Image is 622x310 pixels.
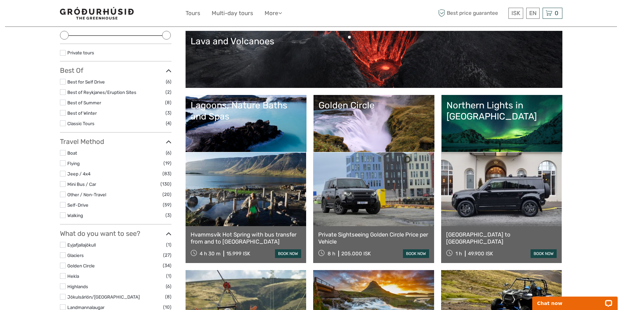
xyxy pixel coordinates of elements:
span: (4) [166,119,171,127]
a: Hekla [67,273,79,279]
a: Best of Reykjanes/Eruption Sites [67,90,136,95]
a: book now [531,249,557,258]
a: More [265,8,282,18]
span: Best price guarantee [437,8,507,19]
span: (83) [162,170,171,177]
span: (8) [165,293,171,301]
span: (34) [163,262,171,269]
a: Eyjafjallajökull [67,242,96,248]
a: Other / Non-Travel [67,192,106,197]
span: (2) [165,88,171,96]
span: (6) [166,78,171,86]
h3: What do you want to see? [60,229,171,238]
span: (1) [166,272,171,280]
img: 1578-341a38b5-ce05-4595-9f3d-b8aa3718a0b3_logo_small.jpg [60,7,134,19]
span: (130) [160,180,171,188]
a: Lava and Volcanoes [191,36,557,83]
a: Jökulsárlón/[GEOGRAPHIC_DATA] [67,294,140,300]
span: (20) [162,191,171,198]
a: Best of Winter [67,110,97,116]
h3: Travel Method [60,138,171,146]
a: Flying [67,161,80,166]
div: Lava and Volcanoes [191,36,557,47]
span: (3) [165,109,171,117]
a: Landmannalaugar [67,305,105,310]
span: 8 h [328,251,335,257]
span: 0 [554,10,559,16]
a: Best for Self Drive [67,79,105,85]
div: 49.900 ISK [468,251,493,257]
a: Private Sightseeing Golden Circle Price per Vehicle [318,231,429,245]
span: (27) [163,251,171,259]
h3: Best Of [60,66,171,74]
span: (59) [163,201,171,209]
div: Golden Circle [319,100,429,111]
a: Classic Tours [67,121,94,126]
a: Mini Bus / Car [67,182,96,187]
span: (6) [166,282,171,290]
div: 15.999 ISK [226,251,250,257]
a: Tours [186,8,200,18]
span: ISK [511,10,520,16]
span: (1) [166,241,171,249]
a: Golden Circle [67,263,95,268]
iframe: LiveChat chat widget [528,289,622,310]
span: (19) [163,159,171,167]
a: Walking [67,213,83,218]
a: Northern Lights in [GEOGRAPHIC_DATA] [446,100,557,147]
a: Private tours [67,50,94,55]
a: Boat [67,150,77,156]
a: Hvammsvík Hot Spring with bus transfer from and to [GEOGRAPHIC_DATA] [191,231,301,245]
div: Lagoons, Nature Baths and Spas [191,100,301,122]
a: Jeep / 4x4 [67,171,90,176]
a: Highlands [67,284,88,289]
a: Best of Summer [67,100,101,105]
div: EN [526,8,540,19]
span: (3) [165,211,171,219]
a: book now [403,249,429,258]
a: Self-Drive [67,202,88,208]
span: 4 h 30 m [200,251,220,257]
a: Golden Circle [319,100,429,147]
span: (8) [165,99,171,106]
a: Glaciers [67,253,84,258]
span: (6) [166,149,171,157]
a: [GEOGRAPHIC_DATA] to [GEOGRAPHIC_DATA] [446,231,557,245]
a: Multi-day tours [212,8,253,18]
a: book now [275,249,301,258]
span: 1 h [456,251,462,257]
a: Lagoons, Nature Baths and Spas [191,100,301,147]
div: 205.000 ISK [341,251,371,257]
div: Northern Lights in [GEOGRAPHIC_DATA] [446,100,557,122]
